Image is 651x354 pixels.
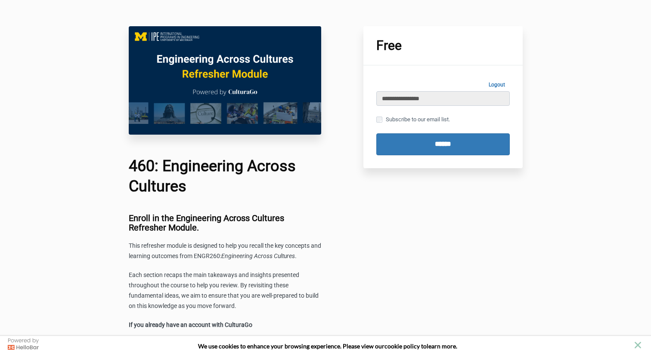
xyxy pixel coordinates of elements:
span: learn more. [427,342,457,350]
span: We use cookies to enhance your browsing experience. Please view our [198,342,384,350]
span: the course to help you review. By revisiting these fundamental ideas, we aim to ensure that you a... [129,282,319,309]
span: Engineering Across Cultures [221,252,295,259]
h3: Enroll in the Engineering Across Cultures Refresher Module. [129,213,322,232]
img: c0f10fc-c575-6ff0-c716-7a6e5a06d1b5_EAC_460_Main_Image.png [129,26,322,135]
a: Logout [484,78,510,91]
a: cookie policy [384,342,420,350]
strong: to [421,342,427,350]
strong: If you already have an account with CulturaGo [129,321,252,328]
span: . [295,252,297,259]
h1: Free [376,39,510,52]
label: Subscribe to our email list. [376,115,450,124]
button: close [632,340,643,351]
h1: 460: Engineering Across Cultures [129,156,322,197]
input: Subscribe to our email list. [376,117,382,123]
span: Each section recaps the main takeaways and insights presented throughout [129,271,299,289]
span: This refresher module is designed to help you recall the key concepts and learning outcomes from ... [129,242,321,259]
